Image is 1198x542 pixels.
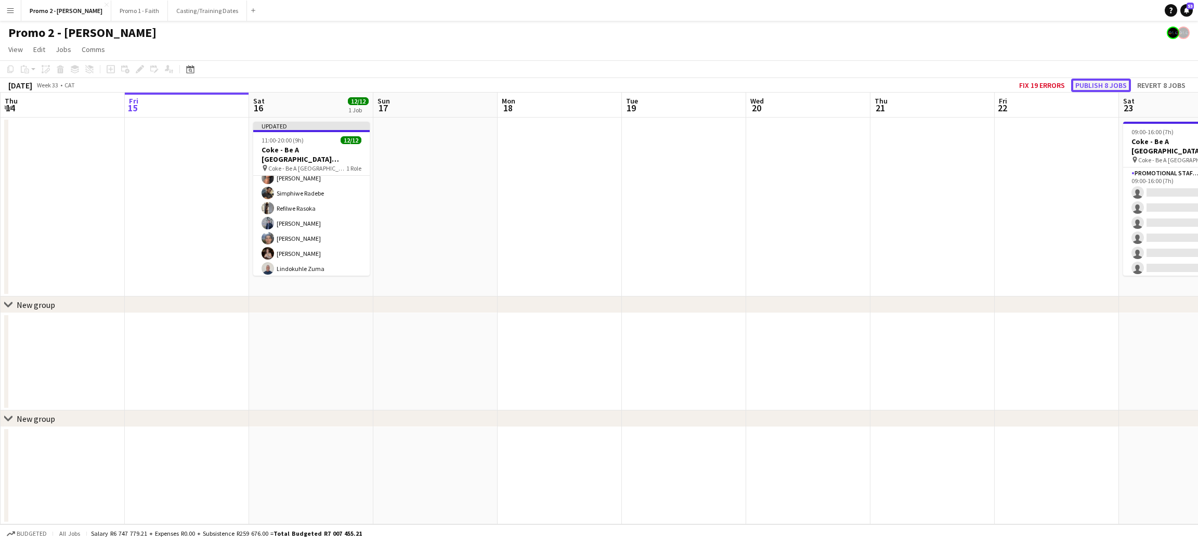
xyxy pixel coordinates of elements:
[21,1,111,21] button: Promo 2 - [PERSON_NAME]
[875,96,888,106] span: Thu
[341,136,361,144] span: 12/12
[253,74,370,279] app-card-role: [PERSON_NAME] [PERSON_NAME]Kutloano Sejoe[PERSON_NAME][PERSON_NAME]Simphiwe RadebeRefilwe Rasoka[...
[5,528,48,539] button: Budgeted
[51,43,75,56] a: Jobs
[626,96,638,106] span: Tue
[33,45,45,54] span: Edit
[750,96,764,106] span: Wed
[253,145,370,164] h3: Coke - Be A [GEOGRAPHIC_DATA] ([GEOGRAPHIC_DATA])
[77,43,109,56] a: Comms
[1177,27,1190,39] app-user-avatar: Eddie Malete
[377,96,390,106] span: Sun
[873,102,888,114] span: 21
[500,102,515,114] span: 18
[1071,79,1131,92] button: Publish 8 jobs
[8,25,157,41] h1: Promo 2 - [PERSON_NAME]
[56,45,71,54] span: Jobs
[57,530,82,537] span: All jobs
[127,102,138,114] span: 15
[376,102,390,114] span: 17
[1180,4,1193,17] a: 53
[999,96,1007,106] span: Fri
[168,1,247,21] button: Casting/Training Dates
[268,164,346,172] span: Coke - Be A [GEOGRAPHIC_DATA] ([GEOGRAPHIC_DATA])
[17,414,55,424] div: New group
[3,102,18,114] span: 14
[129,96,138,106] span: Fri
[252,102,265,114] span: 16
[111,1,168,21] button: Promo 1 - Faith
[17,300,55,310] div: New group
[253,122,370,276] app-job-card: Updated11:00-20:00 (9h)12/12Coke - Be A [GEOGRAPHIC_DATA] ([GEOGRAPHIC_DATA]) Coke - Be A [GEOGRA...
[274,530,362,537] span: Total Budgeted R7 007 455.21
[1122,102,1135,114] span: 23
[348,97,369,105] span: 12/12
[8,80,32,91] div: [DATE]
[253,122,370,130] div: Updated
[624,102,638,114] span: 19
[253,96,265,106] span: Sat
[5,96,18,106] span: Thu
[348,106,368,114] div: 1 Job
[1167,27,1179,39] app-user-avatar: Eddie Malete
[262,136,304,144] span: 11:00-20:00 (9h)
[64,81,75,89] div: CAT
[1133,79,1190,92] button: Revert 8 jobs
[4,43,27,56] a: View
[1015,79,1069,92] button: Fix 19 errors
[91,530,362,537] div: Salary R6 747 779.21 + Expenses R0.00 + Subsistence R259 676.00 =
[502,96,515,106] span: Mon
[997,102,1007,114] span: 22
[1187,3,1194,9] span: 53
[749,102,764,114] span: 20
[1123,96,1135,106] span: Sat
[29,43,49,56] a: Edit
[8,45,23,54] span: View
[82,45,105,54] span: Comms
[17,530,47,537] span: Budgeted
[34,81,60,89] span: Week 33
[1131,128,1174,136] span: 09:00-16:00 (7h)
[346,164,361,172] span: 1 Role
